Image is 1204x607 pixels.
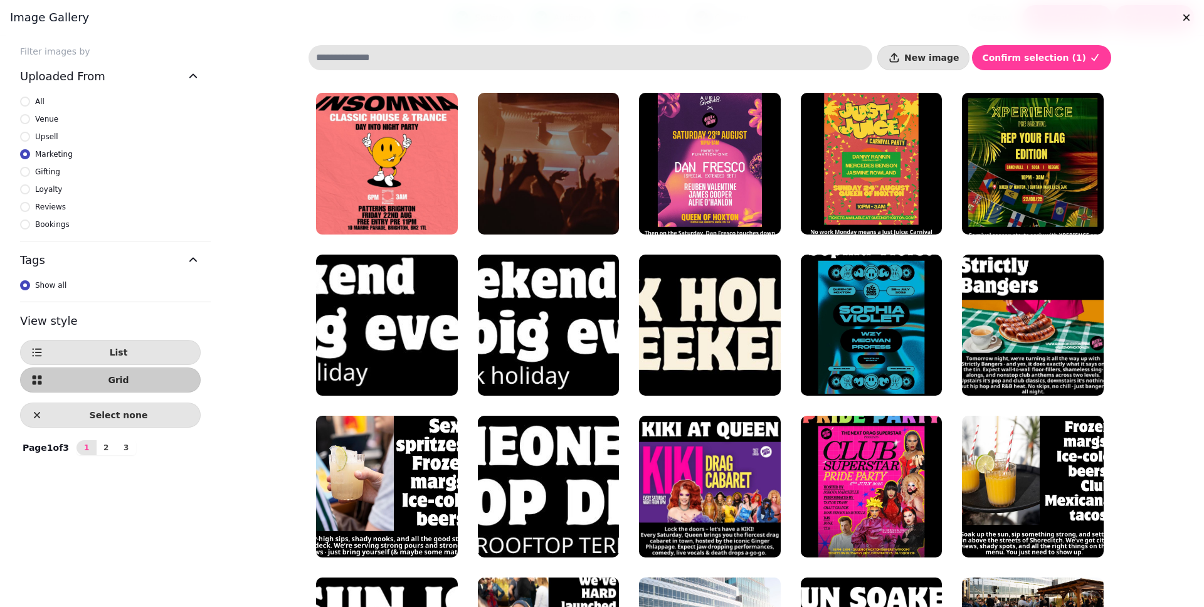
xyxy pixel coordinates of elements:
span: All [35,95,45,108]
span: 1 [82,444,92,451]
button: New image [877,45,969,70]
img: Screen Shot 2025-07-18 at 12.21.54.png [962,255,1104,396]
h3: Image gallery [10,10,1194,25]
h3: View style [20,312,201,330]
button: Select none [20,403,201,428]
img: Screen Shot 2025-07-18 at 12.16.27.png [316,416,458,557]
span: Bookings [35,218,70,231]
span: Loyalty [35,183,62,196]
p: Page 1 of 3 [18,441,74,454]
span: Show all [35,279,66,292]
span: Upsell [35,130,58,143]
img: Patterns Brighton Saturday 15th march Free Entry pre 12am 10 Marine Parade, Brighton, BN2 1TL (10... [316,93,458,235]
img: NEW Queen roof and CLUB MEXICANA A1 posters (1).png [801,416,943,557]
span: New image [904,53,959,62]
span: Reviews [35,201,66,213]
span: 3 [121,444,131,451]
img: Screen Shot 2025-08-05 at 15.13.35.png [478,255,620,396]
img: Screen Shot 2025-08-05 at 15.11.17.png [639,255,781,396]
div: Tags [20,279,201,302]
img: Screen Shot 2025-06-26 at 12.39.29.png [639,416,781,557]
span: 2 [101,444,111,451]
img: Screen Shot 2025-08-05 at 15.15.30.png [316,255,458,396]
span: Gifting [35,166,60,178]
span: Marketing [35,148,73,161]
img: 9.png [801,93,943,235]
span: Venue [35,113,58,125]
button: 1 [77,440,97,455]
div: Uploaded From [20,95,201,241]
button: List [20,340,201,365]
label: Filter images by [10,45,211,58]
img: 8.png [639,93,781,235]
img: NEW Queen roof and CLUB MEXICANA A1 posters (2).png [801,255,943,396]
img: Screen Shot 2025-06-18 at 14.40.59.png [962,416,1104,557]
button: Tags [20,241,201,279]
button: Grid [20,367,201,393]
img: 7.png [962,93,1104,235]
button: Uploaded From [20,58,201,95]
span: Confirm selection ( 1 ) [982,53,1086,62]
button: 3 [116,440,136,455]
span: List [47,348,190,357]
nav: Pagination [77,440,136,455]
button: Confirm selection (1) [972,45,1111,70]
span: Select none [47,411,190,420]
img: Screen Shot 2025-07-18 at 12.11.48.png [478,416,620,557]
img: Big Phat banner (3).png [478,93,620,235]
span: Grid [47,376,190,384]
button: 2 [96,440,116,455]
